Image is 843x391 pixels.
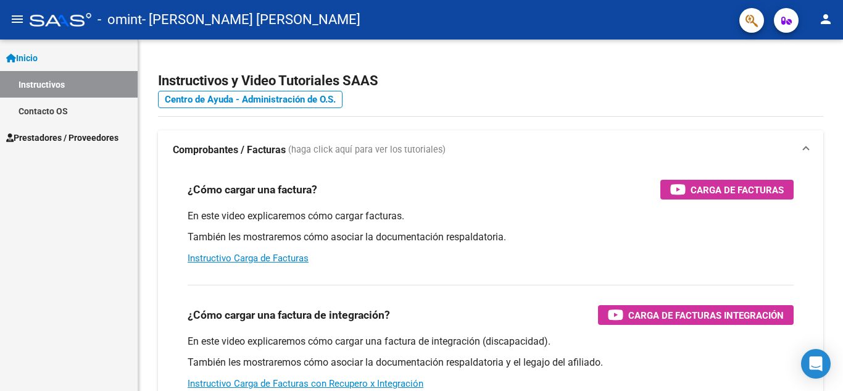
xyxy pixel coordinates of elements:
button: Carga de Facturas [660,180,794,200]
strong: Comprobantes / Facturas [173,143,286,157]
span: Carga de Facturas [691,182,784,198]
p: En este video explicaremos cómo cargar una factura de integración (discapacidad). [188,335,794,348]
span: - omint [98,6,142,33]
mat-icon: menu [10,12,25,27]
p: También les mostraremos cómo asociar la documentación respaldatoria y el legajo del afiliado. [188,356,794,369]
span: - [PERSON_NAME] [PERSON_NAME] [142,6,360,33]
h3: ¿Cómo cargar una factura de integración? [188,306,390,324]
div: Open Intercom Messenger [801,349,831,379]
a: Instructivo Carga de Facturas con Recupero x Integración [188,378,423,389]
span: Prestadores / Proveedores [6,131,118,145]
span: (haga click aquí para ver los tutoriales) [288,143,446,157]
span: Carga de Facturas Integración [628,308,784,323]
h3: ¿Cómo cargar una factura? [188,181,317,198]
a: Instructivo Carga de Facturas [188,253,309,264]
mat-icon: person [818,12,833,27]
h2: Instructivos y Video Tutoriales SAAS [158,69,823,93]
span: Inicio [6,51,38,65]
p: También les mostraremos cómo asociar la documentación respaldatoria. [188,230,794,244]
a: Centro de Ayuda - Administración de O.S. [158,91,343,108]
mat-expansion-panel-header: Comprobantes / Facturas (haga click aquí para ver los tutoriales) [158,130,823,170]
button: Carga de Facturas Integración [598,305,794,325]
p: En este video explicaremos cómo cargar facturas. [188,209,794,223]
